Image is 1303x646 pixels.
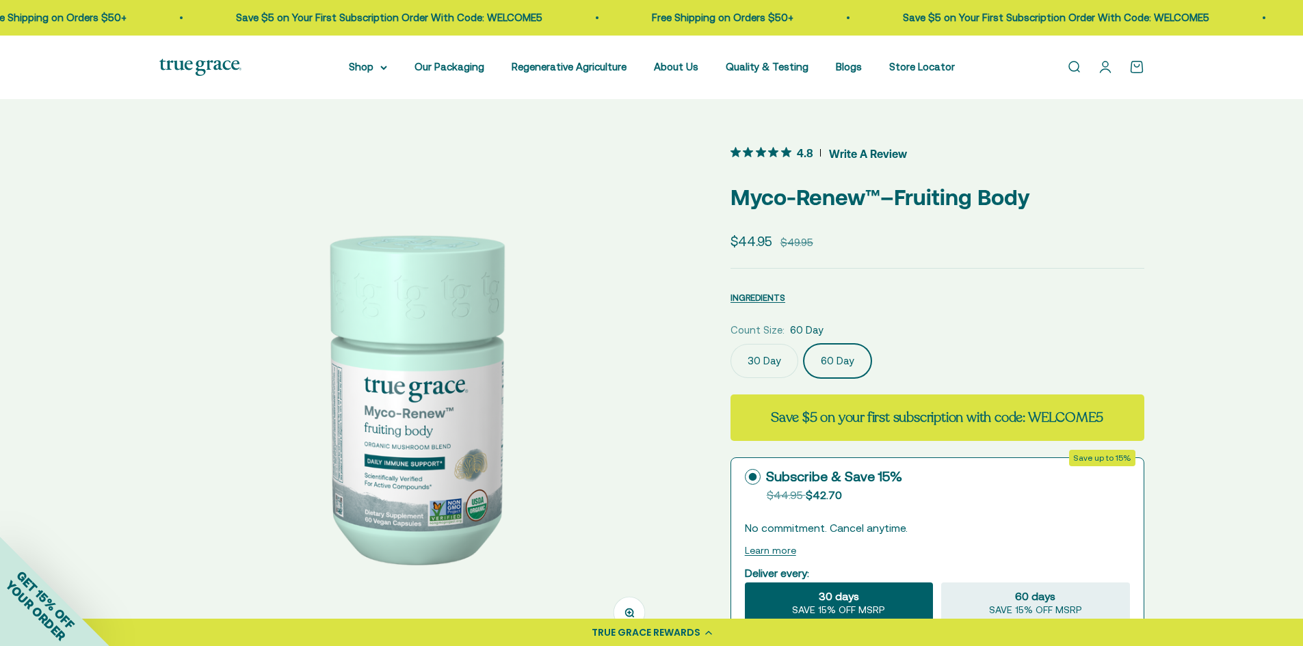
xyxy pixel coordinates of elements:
a: Store Locator [889,61,955,72]
a: Blogs [836,61,862,72]
a: Our Packaging [414,61,484,72]
span: YOUR ORDER [3,578,68,643]
button: INGREDIENTS [731,289,785,306]
p: Save $5 on Your First Subscription Order With Code: WELCOME5 [120,10,427,26]
span: GET 15% OFF [14,568,77,632]
a: About Us [654,61,698,72]
div: TRUE GRACE REWARDS [592,625,700,640]
button: 4.8 out 5 stars rating in total 11 reviews. Jump to reviews. [731,143,907,163]
span: Write A Review [829,143,907,163]
sale-price: $44.95 [731,231,772,252]
a: Regenerative Agriculture [512,61,627,72]
span: 4.8 [797,145,813,159]
a: Free Shipping on Orders $50+ [536,12,678,23]
span: 60 Day [790,322,824,338]
compare-at-price: $49.95 [780,234,813,251]
strong: Save $5 on your first subscription with code: WELCOME5 [771,408,1103,427]
a: Quality & Testing [726,61,808,72]
p: Save $5 on Your First Subscription Order With Code: WELCOME5 [787,10,1094,26]
legend: Count Size: [731,322,785,338]
span: INGREDIENTS [731,293,785,303]
p: Myco-Renew™–Fruiting Body [731,180,1144,215]
summary: Shop [349,59,387,75]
